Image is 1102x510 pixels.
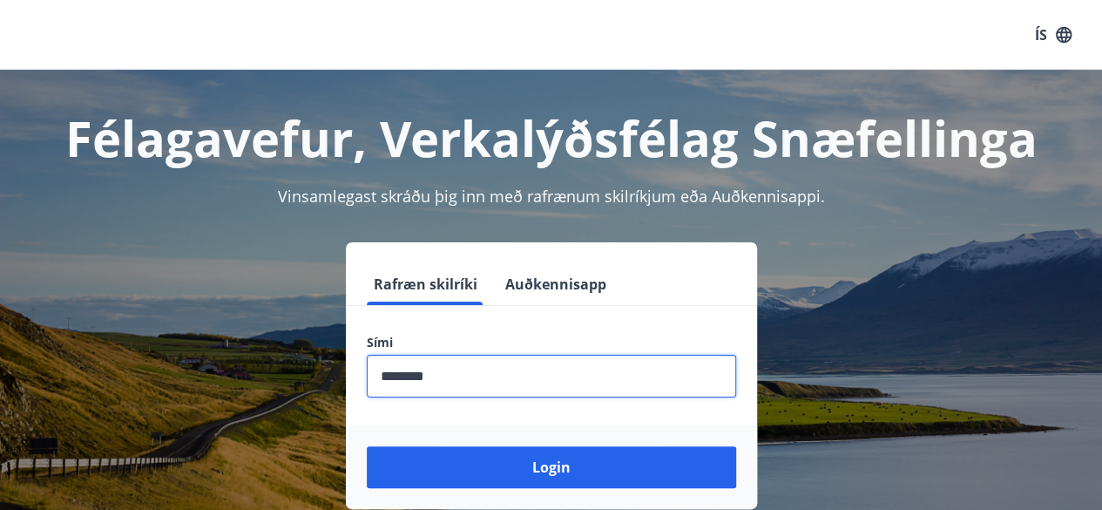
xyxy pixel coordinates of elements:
[367,334,736,351] label: Sími
[21,105,1081,171] h1: Félagavefur, Verkalýðsfélag Snæfellinga
[498,263,613,305] button: Auðkennisapp
[278,186,825,207] span: Vinsamlegast skráðu þig inn með rafrænum skilríkjum eða Auðkennisappi.
[1025,19,1081,51] button: ÍS
[367,263,484,305] button: Rafræn skilríki
[367,446,736,488] button: Login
